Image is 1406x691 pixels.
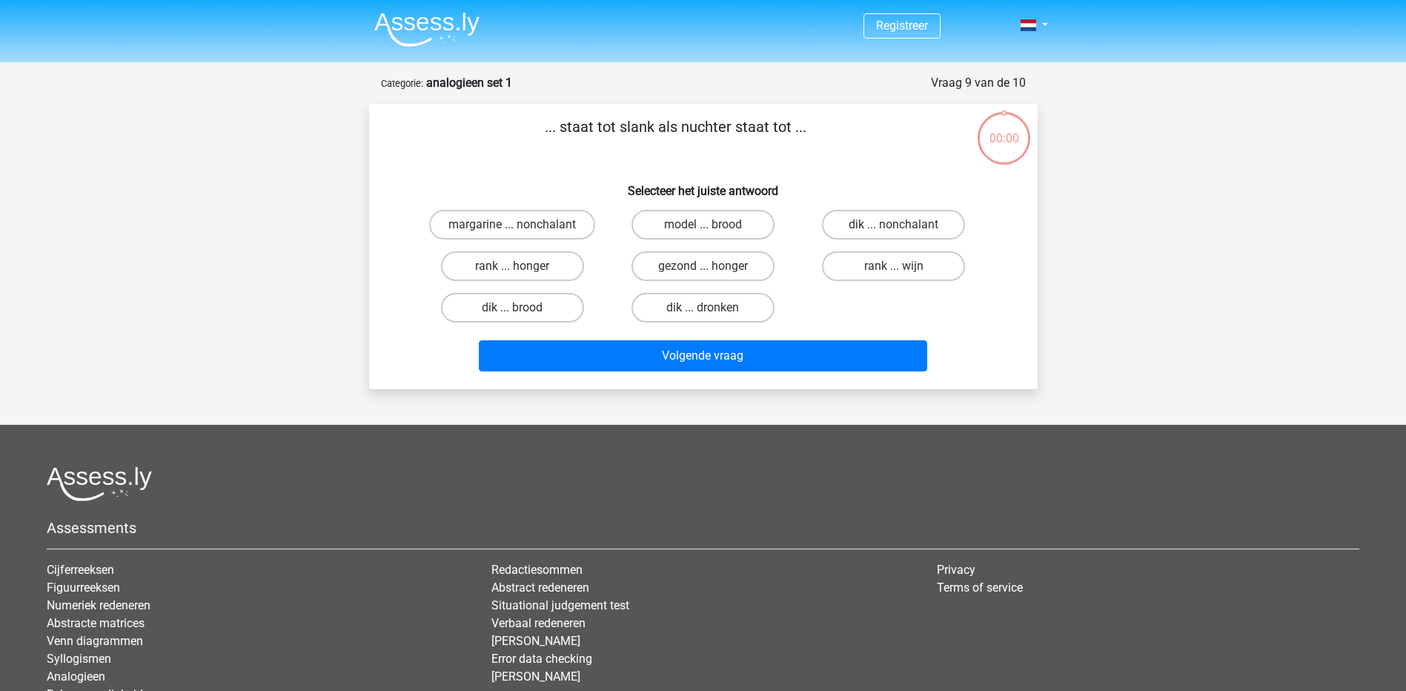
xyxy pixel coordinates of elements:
[381,78,423,89] small: Categorie:
[631,251,775,281] label: gezond ... honger
[393,172,1014,198] h6: Selecteer het juiste antwoord
[374,12,480,47] img: Assessly
[47,634,143,648] a: Venn diagrammen
[491,598,629,612] a: Situational judgement test
[441,251,584,281] label: rank ... honger
[47,598,150,612] a: Numeriek redeneren
[426,76,512,90] strong: analogieen set 1
[47,563,114,577] a: Cijferreeksen
[937,563,975,577] a: Privacy
[822,210,965,239] label: dik ... nonchalant
[631,293,775,323] label: dik ... dronken
[429,210,595,239] label: margarine ... nonchalant
[491,581,589,595] a: Abstract redeneren
[491,616,586,630] a: Verbaal redeneren
[937,581,1023,595] a: Terms of service
[491,634,580,648] a: [PERSON_NAME]
[491,669,580,684] a: [PERSON_NAME]
[479,340,927,371] button: Volgende vraag
[822,251,965,281] label: rank ... wijn
[47,466,152,501] img: Assessly logo
[876,19,928,33] a: Registreer
[631,210,775,239] label: model ... brood
[47,669,105,684] a: Analogieen
[441,293,584,323] label: dik ... brood
[393,116,958,160] p: ... staat tot slank als nuchter staat tot ...
[491,652,592,666] a: Error data checking
[47,652,111,666] a: Syllogismen
[931,74,1026,92] div: Vraag 9 van de 10
[47,616,145,630] a: Abstracte matrices
[47,581,120,595] a: Figuurreeksen
[491,563,583,577] a: Redactiesommen
[976,110,1032,148] div: 00:00
[47,519,1359,537] h5: Assessments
